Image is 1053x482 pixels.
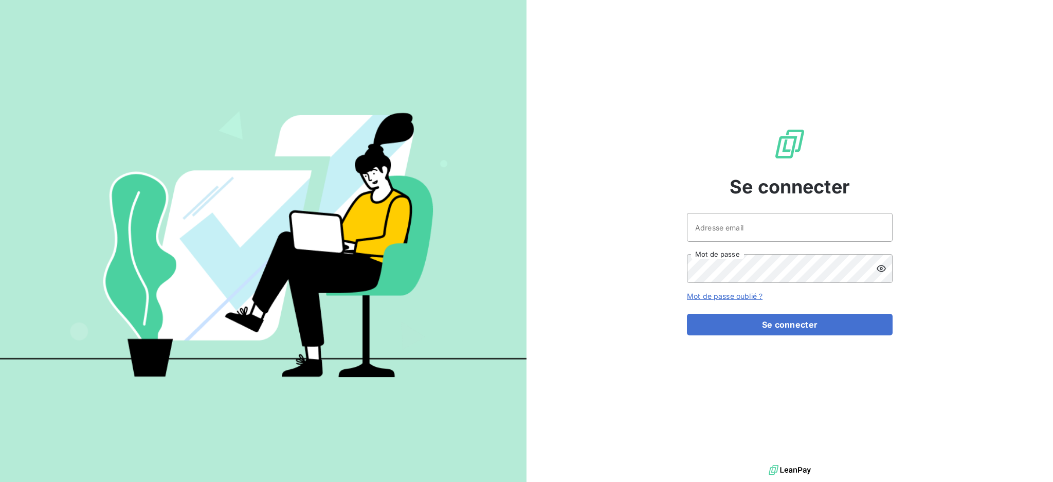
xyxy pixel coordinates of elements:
button: Se connecter [687,314,893,335]
input: placeholder [687,213,893,242]
a: Mot de passe oublié ? [687,292,762,300]
img: Logo LeanPay [773,128,806,160]
img: logo [769,462,811,478]
span: Se connecter [730,173,850,201]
